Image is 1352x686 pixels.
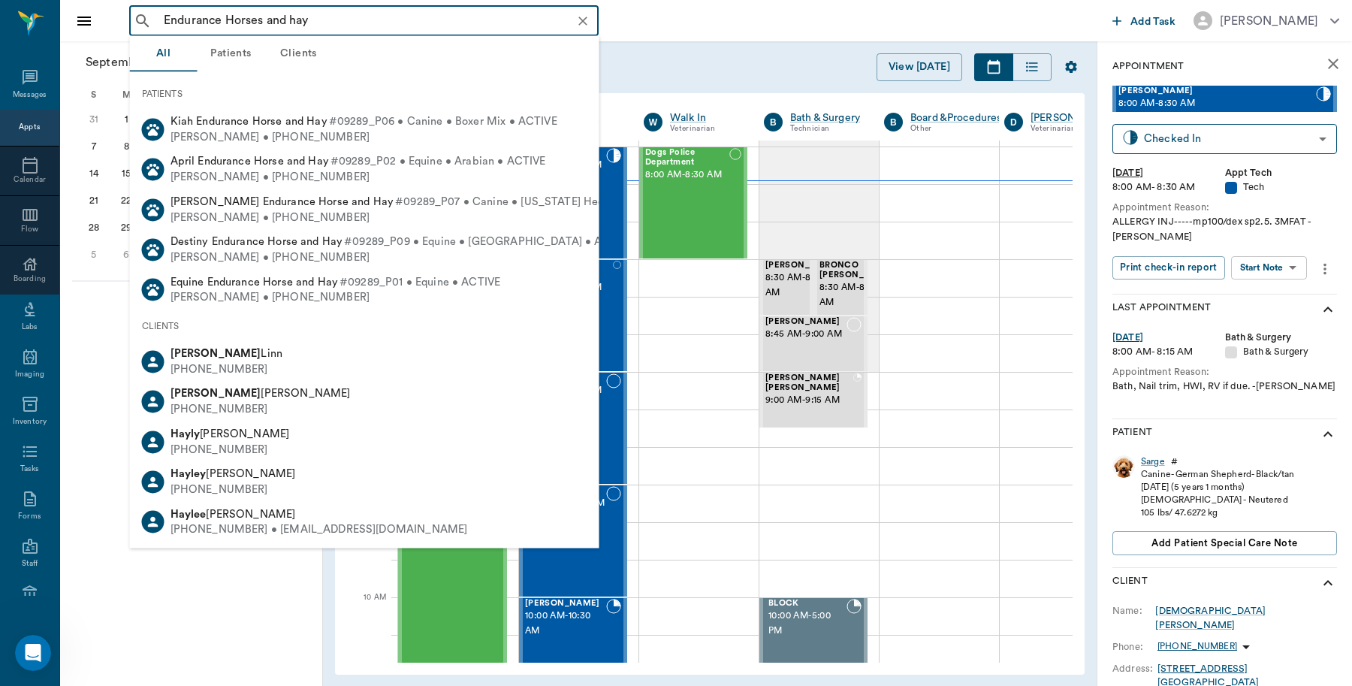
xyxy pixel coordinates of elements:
a: Sarge [1141,455,1165,468]
div: Monday, September 1, 2025 [116,109,137,130]
div: Sunday, October 5, 2025 [83,244,104,265]
span: BLOCK [768,599,847,609]
span: 8:00 AM - 8:30 AM [1118,96,1316,111]
div: Canine - German Shepherd - Black/tan [1141,468,1294,481]
div: Monday, September 8, 2025 [116,136,137,157]
p: Patient [1112,425,1152,443]
div: [PERSON_NAME] • [PHONE_NUMBER] [171,210,669,225]
button: [PERSON_NAME] [1181,7,1351,35]
b: [PERSON_NAME] [171,388,261,399]
div: [PERSON_NAME] [1220,12,1318,30]
div: Appts [19,122,40,133]
span: 8:30 AM - 8:45 AM [765,270,840,301]
div: Sunday, September 7, 2025 [83,136,104,157]
p: Client [1112,574,1148,592]
a: [DEMOGRAPHIC_DATA][PERSON_NAME] [1155,604,1337,632]
b: Hayly [171,428,201,439]
span: September [83,52,149,73]
div: 105 lbs / 47.6272 kg [1141,506,1294,519]
div: [PERSON_NAME] • [PHONE_NUMBER] [171,249,634,265]
div: NOT_CONFIRMED, 8:30 AM - 8:45 AM [813,259,868,316]
span: 10:00 AM - 10:30 AM [525,609,606,639]
div: [PHONE_NUMBER] [171,361,283,377]
div: [PHONE_NUMBER] [171,402,351,418]
div: Sunday, August 31, 2025 [83,109,104,130]
span: [PERSON_NAME] [171,388,351,399]
div: ALLERGY INJ-----mp100/dex sp2.5. 3MFAT -[PERSON_NAME] [1112,215,1337,243]
div: Appointment Reason: [1112,201,1337,215]
span: 10:00 AM - 5:00 PM [768,609,847,639]
div: Technician [790,122,862,135]
span: Destiny Endurance Horse and Hay [171,236,343,247]
div: [DATE] [1112,166,1225,180]
div: 8:00 AM - 8:15 AM [1112,345,1225,359]
input: Search [158,11,594,32]
div: NOT_CONFIRMED, 8:00 AM - 8:30 AM [639,147,747,259]
a: Bath & Surgery [790,110,862,125]
span: [PERSON_NAME] [765,261,840,270]
div: Forms [18,511,41,522]
div: Tech [1225,180,1338,195]
a: Walk In [670,110,741,125]
span: [PERSON_NAME] [765,317,847,327]
span: [PERSON_NAME] [171,428,290,439]
div: Monday, September 22, 2025 [116,190,137,211]
button: close [1318,49,1348,79]
div: Sunday, September 21, 2025 [83,190,104,211]
div: Veterinarian [670,122,741,135]
span: Kiah Endurance Horse and Hay [171,116,327,127]
div: Appt Tech [1225,166,1338,180]
div: [DATE] (5 years 1 months) [1141,481,1294,494]
div: Labs [22,322,38,333]
div: D [1004,113,1023,131]
div: # [1171,455,1178,468]
div: Name: [1112,604,1155,618]
p: [PHONE_NUMBER] [1157,640,1237,653]
span: BRONCO [PERSON_NAME] [819,261,895,280]
div: BOOKED, 9:00 AM - 9:15 AM [759,372,868,428]
div: Bath & Surgery [1225,331,1338,345]
button: Print check-in report [1112,256,1225,280]
div: Other [910,122,1002,135]
span: #09289_P01 • Equine • ACTIVE [340,274,500,290]
button: Add patient Special Care Note [1112,531,1337,555]
p: Appointment [1112,59,1184,74]
div: Checked In [1144,130,1313,147]
button: Patients [198,36,265,72]
div: Tasks [20,464,39,475]
button: Clear [572,11,593,32]
div: Start Note [1240,259,1284,277]
div: [PERSON_NAME] • [PHONE_NUMBER] [171,129,557,145]
div: Monday, October 6, 2025 [116,244,137,265]
a: [PERSON_NAME] [1031,110,1117,125]
div: [PERSON_NAME] • [PHONE_NUMBER] [171,170,546,186]
span: [PERSON_NAME] [1118,86,1316,96]
div: Bath, Nail trim, HWI, RV if due. -[PERSON_NAME] [1112,379,1337,394]
span: Dogs Police Department [645,148,729,168]
button: Clients [265,36,333,72]
div: Inventory [13,416,47,428]
div: Address: [1112,662,1157,675]
div: CLIENTS [130,310,599,342]
span: #09289_P07 • Canine • [US_STATE] Heeler • ACTIVE [395,194,668,210]
span: Linn [171,348,283,359]
div: 8:00 AM - 8:30 AM [1112,180,1225,195]
a: Board &Procedures [910,110,1002,125]
svg: show more [1319,301,1337,319]
span: #09289_P06 • Canine • Boxer Mix • ACTIVE [329,114,557,130]
span: Equine Endurance Horse and Hay [171,276,339,287]
span: [PERSON_NAME] [525,599,606,609]
div: B [764,113,783,131]
div: Monday, September 29, 2025 [116,217,137,238]
b: Hayley [171,468,207,479]
div: [PERSON_NAME] • [PHONE_NUMBER] [171,290,501,306]
div: Veterinarian [1031,122,1117,135]
div: [DEMOGRAPHIC_DATA] - Neutered [1141,494,1294,506]
span: [PERSON_NAME] [171,508,296,519]
div: [PHONE_NUMBER] • [EMAIL_ADDRESS][DOMAIN_NAME] [171,522,468,538]
div: Sunday, September 14, 2025 [83,163,104,184]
